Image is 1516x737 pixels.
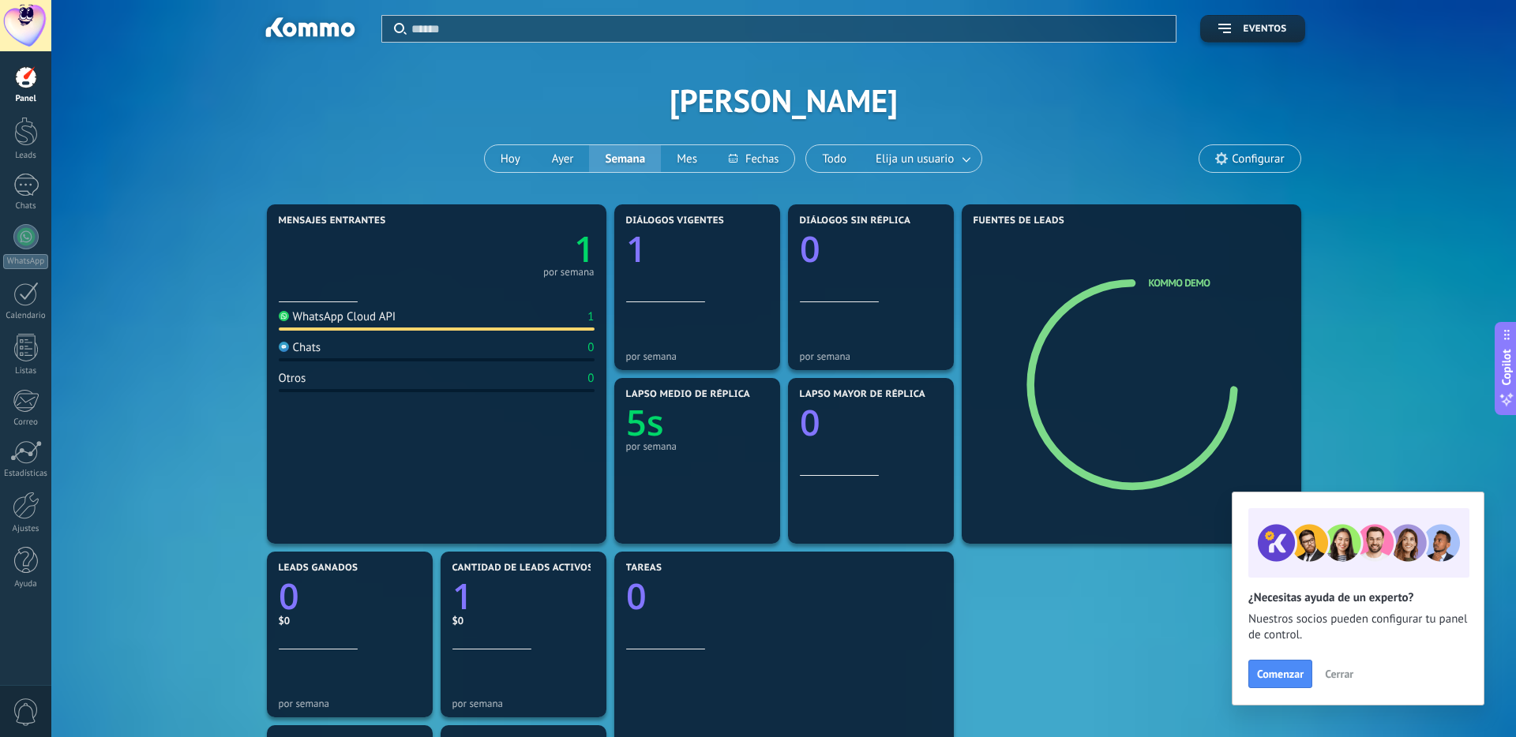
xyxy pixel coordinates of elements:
[587,309,594,324] div: 1
[1149,276,1210,290] a: Kommo Demo
[806,145,862,172] button: Todo
[3,254,48,269] div: WhatsApp
[1325,668,1353,679] span: Cerrar
[279,614,421,627] div: $0
[279,698,421,709] div: por semana
[3,366,49,376] div: Listas
[452,698,595,709] div: por semana
[1243,24,1286,35] span: Eventos
[3,524,49,534] div: Ajustes
[1257,668,1304,679] span: Comenzar
[800,350,942,362] div: por semana
[626,350,768,362] div: por semana
[279,572,421,620] a: 0
[862,145,981,172] button: Elija un usuario
[1499,350,1514,386] span: Copilot
[626,563,662,574] span: Tareas
[626,440,768,452] div: por semana
[626,389,751,400] span: Lapso medio de réplica
[452,614,595,627] div: $0
[574,225,595,273] text: 1
[1232,152,1284,166] span: Configurar
[279,215,386,226] span: Mensajes entrantes
[279,342,289,352] img: Chats
[713,145,794,172] button: Fechas
[279,340,321,355] div: Chats
[800,389,925,400] span: Lapso mayor de réplica
[800,225,820,273] text: 0
[279,572,299,620] text: 0
[800,215,911,226] span: Diálogos sin réplica
[485,145,536,172] button: Hoy
[661,145,713,172] button: Mes
[452,563,594,574] span: Cantidad de leads activos
[3,579,49,589] div: Ayuda
[437,225,595,273] a: 1
[1248,660,1312,688] button: Comenzar
[3,94,49,104] div: Panel
[626,225,647,273] text: 1
[626,572,942,620] a: 0
[3,201,49,211] div: Chats
[587,340,594,355] div: 0
[279,563,358,574] span: Leads ganados
[800,398,820,447] text: 0
[626,398,664,447] text: 5s
[279,311,289,321] img: WhatsApp Cloud API
[279,371,306,386] div: Otros
[1318,662,1360,686] button: Cerrar
[3,417,49,428] div: Correo
[589,145,661,172] button: Semana
[3,469,49,479] div: Estadísticas
[452,572,595,620] a: 1
[543,268,595,276] div: por semana
[452,572,473,620] text: 1
[626,572,647,620] text: 0
[587,371,594,386] div: 0
[626,215,725,226] span: Diálogos vigentes
[3,311,49,321] div: Calendario
[536,145,590,172] button: Ayer
[3,151,49,161] div: Leads
[974,215,1065,226] span: Fuentes de leads
[1248,590,1468,605] h2: ¿Necesitas ayuda de un experto?
[1248,612,1468,643] span: Nuestros socios pueden configurar tu panel de control.
[872,148,957,170] span: Elija un usuario
[279,309,396,324] div: WhatsApp Cloud API
[1200,15,1304,43] button: Eventos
